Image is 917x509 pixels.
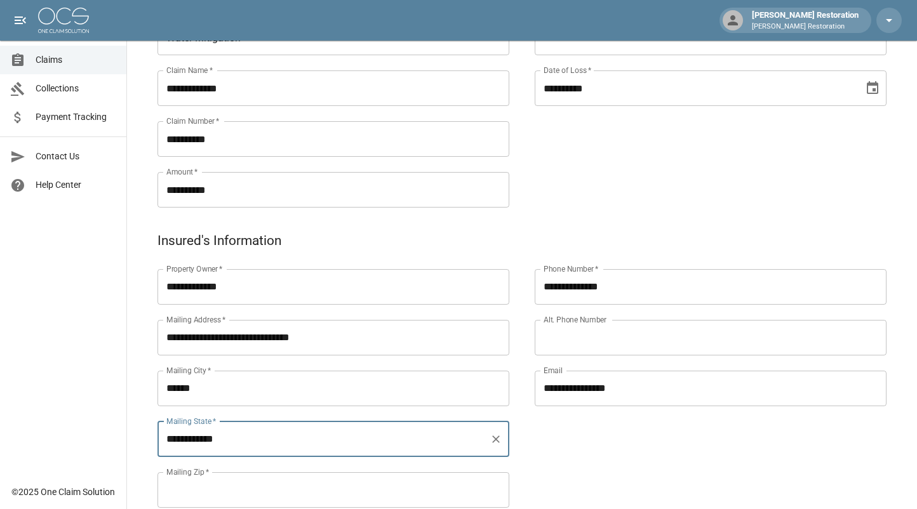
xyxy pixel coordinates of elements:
span: Payment Tracking [36,110,116,124]
label: Email [544,365,563,376]
span: Help Center [36,178,116,192]
span: Claims [36,53,116,67]
button: Choose date, selected date is Aug 13, 2025 [860,76,885,101]
span: Contact Us [36,150,116,163]
label: Mailing State [166,416,216,426]
span: Collections [36,82,116,95]
label: Date of Loss [544,65,591,76]
label: Amount [166,166,198,177]
label: Claim Name [166,65,213,76]
button: open drawer [8,8,33,33]
label: Mailing City [166,365,211,376]
label: Mailing Zip [166,466,210,477]
div: [PERSON_NAME] Restoration [747,9,864,32]
label: Property Owner [166,263,223,274]
label: Claim Number [166,116,219,126]
p: [PERSON_NAME] Restoration [752,22,859,32]
button: Clear [487,430,505,448]
label: Phone Number [544,263,598,274]
div: © 2025 One Claim Solution [11,486,115,498]
img: ocs-logo-white-transparent.png [38,8,89,33]
label: Mailing Address [166,314,225,325]
label: Alt. Phone Number [544,314,606,325]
